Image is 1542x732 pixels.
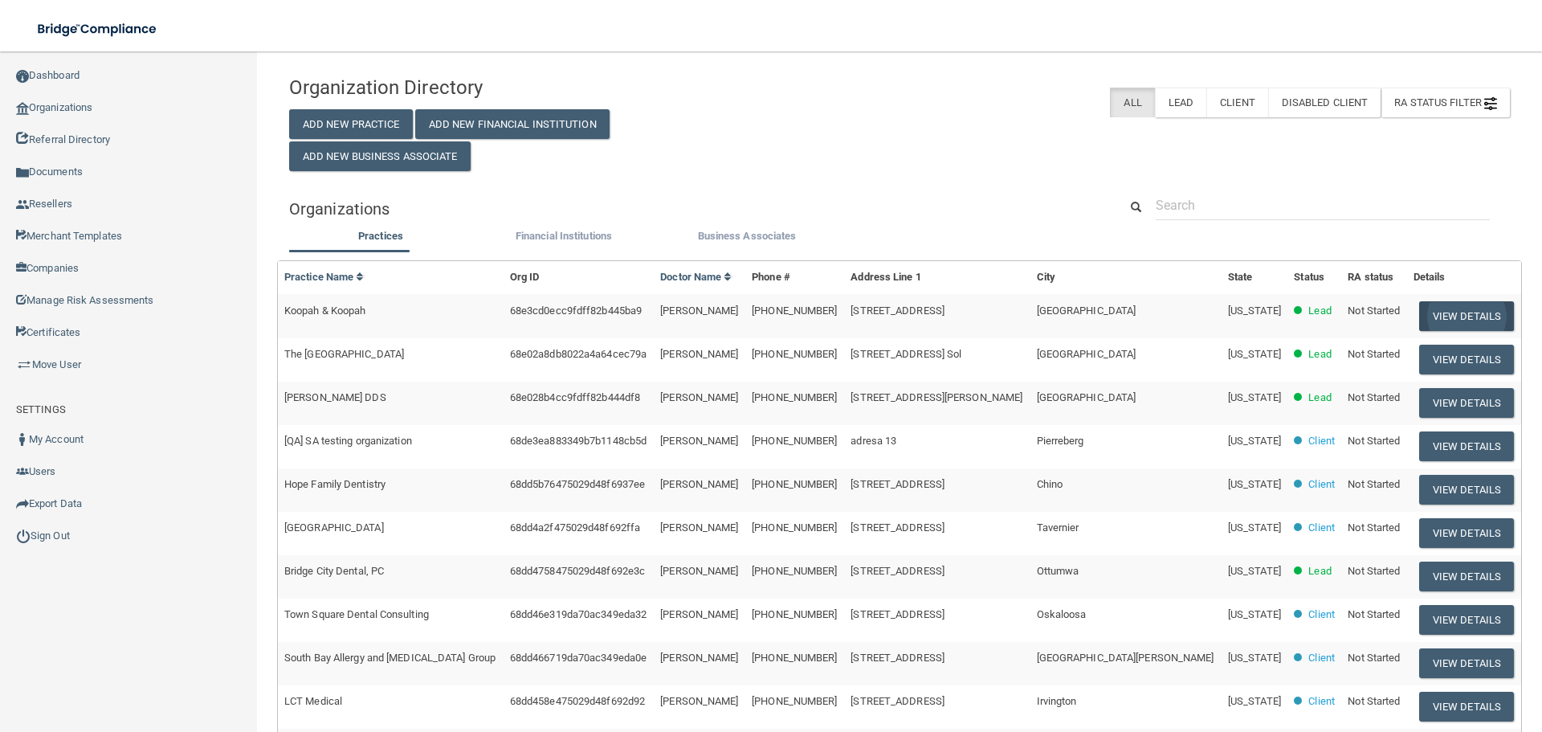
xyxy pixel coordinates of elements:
span: Hope Family Dentistry [284,478,385,490]
label: SETTINGS [16,400,66,419]
span: Not Started [1348,435,1400,447]
span: [US_STATE] [1228,608,1281,620]
a: Practice Name [284,271,365,283]
li: Business Associate [655,227,838,250]
span: Not Started [1348,565,1400,577]
span: [PERSON_NAME] [660,695,738,707]
span: [US_STATE] [1228,521,1281,534]
span: 68e02a8db8022a4a64cec79a [510,348,647,360]
img: icon-export.b9366987.png [16,497,29,510]
span: 68dd466719da70ac349eda0e [510,652,647,664]
label: Business Associates [663,227,830,246]
span: South Bay Allergy and [MEDICAL_DATA] Group [284,652,496,664]
label: Financial Institutions [480,227,647,246]
span: [QA] SA testing organization [284,435,412,447]
span: Pierreberg [1037,435,1084,447]
button: Add New Practice [289,109,413,139]
span: [PHONE_NUMBER] [752,695,837,707]
button: View Details [1419,562,1514,591]
label: Lead [1155,88,1206,117]
span: [STREET_ADDRESS] [851,695,944,707]
h5: Organizations [289,200,1095,218]
th: State [1222,261,1287,294]
span: [US_STATE] [1228,478,1281,490]
span: 68dd46e319da70ac349eda32 [510,608,647,620]
label: All [1110,88,1154,117]
span: Chino [1037,478,1063,490]
span: [PHONE_NUMBER] [752,435,837,447]
img: ic_reseller.de258add.png [16,198,29,211]
span: Oskaloosa [1037,608,1087,620]
label: Client [1206,88,1268,117]
span: [PERSON_NAME] [660,391,738,403]
span: [GEOGRAPHIC_DATA][PERSON_NAME] [1037,652,1214,664]
p: Client [1308,518,1335,538]
span: [PHONE_NUMBER] [752,391,837,403]
span: 68dd5b76475029d48f6937ee [510,478,645,490]
p: Client [1308,648,1335,668]
span: [STREET_ADDRESS] [851,608,944,620]
span: Not Started [1348,391,1400,403]
img: ic_power_dark.7ecde6b1.png [16,529,31,543]
span: [PERSON_NAME] [660,521,738,534]
span: Not Started [1348,652,1400,664]
button: View Details [1419,431,1514,461]
span: [GEOGRAPHIC_DATA] [1037,348,1136,360]
th: RA status [1341,261,1407,294]
span: Not Started [1348,348,1400,360]
button: View Details [1419,388,1514,418]
img: bridge_compliance_login_screen.278c3ca4.svg [24,13,172,46]
li: Practices [289,227,472,250]
th: Org ID [504,261,654,294]
span: [GEOGRAPHIC_DATA] [1037,305,1136,317]
p: Client [1308,605,1335,624]
p: Lead [1308,388,1331,407]
span: Business Associates [698,230,797,242]
span: 68de3ea883349b7b1148cb5d [510,435,647,447]
span: [PERSON_NAME] DDS [284,391,386,403]
span: [GEOGRAPHIC_DATA] [284,521,384,534]
button: View Details [1419,518,1514,548]
span: 68dd4a2f475029d48f692ffa [510,521,640,534]
span: LCT Medical [284,695,342,707]
span: [PERSON_NAME] [660,435,738,447]
span: [STREET_ADDRESS] [851,565,944,577]
span: Not Started [1348,695,1400,707]
img: briefcase.64adab9b.png [16,357,32,373]
span: [PHONE_NUMBER] [752,652,837,664]
span: Koopah & Koopah [284,305,366,317]
span: [US_STATE] [1228,565,1281,577]
th: Details [1407,261,1521,294]
img: icon-documents.8dae5593.png [16,166,29,179]
span: 68dd458e475029d48f692d92 [510,695,645,707]
img: ic_user_dark.df1a06c3.png [16,433,29,446]
button: View Details [1419,648,1514,678]
span: RA Status Filter [1394,96,1497,108]
span: Ottumwa [1037,565,1079,577]
span: [STREET_ADDRESS] [851,478,944,490]
span: [STREET_ADDRESS] [851,652,944,664]
span: [GEOGRAPHIC_DATA] [1037,391,1136,403]
span: 68e3cd0ecc9fdff82b445ba9 [510,305,642,317]
span: [PERSON_NAME] [660,608,738,620]
p: Client [1308,431,1335,451]
label: Practices [297,227,464,246]
img: icon-filter@2x.21656d0b.png [1484,97,1497,110]
button: View Details [1419,692,1514,722]
span: Financial Institutions [516,230,612,242]
th: Status [1287,261,1341,294]
img: icon-users.e205127d.png [16,465,29,478]
span: [STREET_ADDRESS][PERSON_NAME] [851,391,1022,403]
h4: Organization Directory [289,77,680,98]
span: Not Started [1348,608,1400,620]
li: Financial Institutions [472,227,655,250]
span: Irvington [1037,695,1077,707]
span: [PHONE_NUMBER] [752,305,837,317]
label: Disabled Client [1268,88,1381,117]
button: Add New Financial Institution [415,109,610,139]
img: ic_dashboard_dark.d01f4a41.png [16,70,29,83]
th: Address Line 1 [844,261,1030,294]
p: Client [1308,475,1335,494]
span: [PERSON_NAME] [660,478,738,490]
button: View Details [1419,345,1514,374]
